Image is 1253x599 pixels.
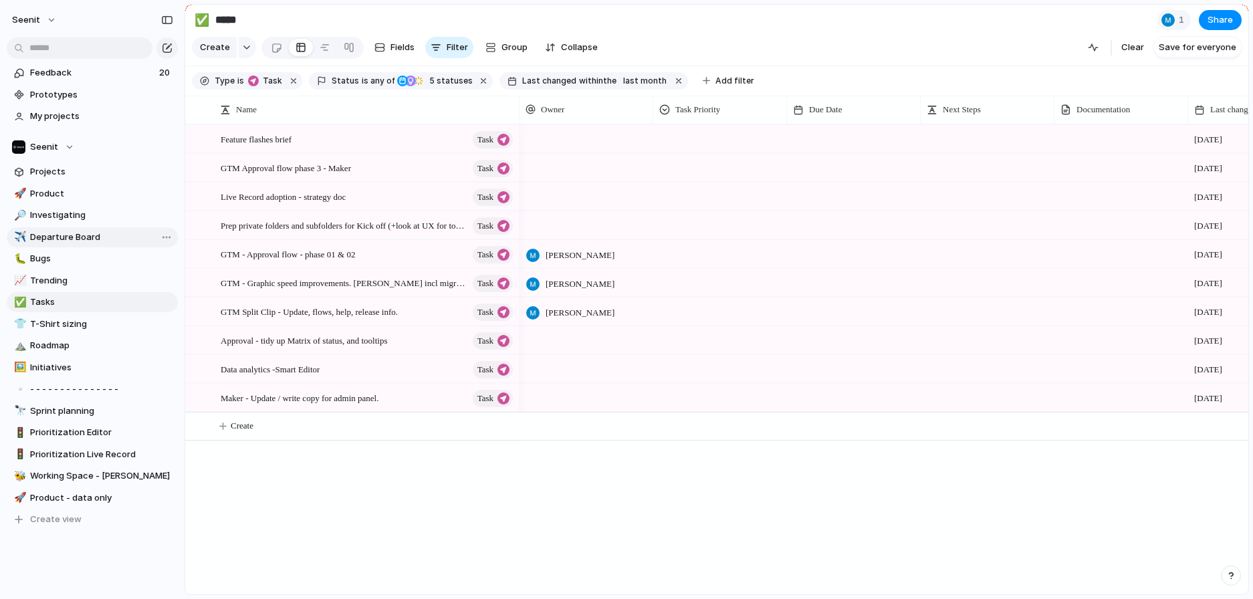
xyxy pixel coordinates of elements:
[221,361,320,376] span: Data analytics -Smart Editor
[12,426,25,439] button: 🚦
[477,217,493,235] span: Task
[477,245,493,264] span: Task
[425,37,473,58] button: Filter
[12,339,25,352] button: ⛰️
[14,186,23,201] div: 🚀
[477,159,493,178] span: Task
[473,160,513,177] button: Task
[425,75,473,87] span: statuses
[30,231,173,244] span: Departure Board
[1194,392,1222,405] span: [DATE]
[231,419,253,433] span: Create
[473,189,513,206] button: Task
[30,339,173,352] span: Roadmap
[30,426,173,439] span: Prioritization Editor
[30,252,173,265] span: Bugs
[477,274,493,293] span: Task
[14,251,23,267] div: 🐛
[1076,103,1130,116] span: Documentation
[473,217,513,235] button: Task
[1194,191,1222,204] span: [DATE]
[7,249,178,269] div: 🐛Bugs
[30,491,173,505] span: Product - data only
[7,106,178,126] a: My projects
[30,361,173,374] span: Initiatives
[14,425,23,441] div: 🚦
[30,140,58,154] span: Seenit
[447,41,468,54] span: Filter
[522,75,576,87] span: Last changed
[12,361,25,374] button: 🖼️
[221,304,398,319] span: GTM Split Clip - Update, flows, help, release info.
[473,361,513,378] button: Task
[12,404,25,418] button: 🔭
[1194,162,1222,175] span: [DATE]
[943,103,981,116] span: Next Steps
[473,246,513,263] button: Task
[1208,13,1233,27] span: Share
[30,274,173,287] span: Trending
[1194,363,1222,376] span: [DATE]
[14,273,23,288] div: 📈
[1194,277,1222,290] span: [DATE]
[473,304,513,321] button: Task
[332,75,359,87] span: Status
[7,162,178,182] a: Projects
[221,189,346,204] span: Live Record adoption - strategy doc
[7,336,178,356] div: ⛰️Roadmap
[7,271,178,291] div: 📈Trending
[1194,248,1222,261] span: [DATE]
[579,75,616,87] span: within the
[7,488,178,508] a: 🚀Product - data only
[192,37,237,58] button: Create
[12,491,25,505] button: 🚀
[7,85,178,105] a: Prototypes
[14,360,23,375] div: 🖼️
[359,74,397,88] button: isany of
[7,63,178,83] a: Feedback20
[7,137,178,157] button: Seenit
[215,75,235,87] span: Type
[12,318,25,331] button: 👕
[7,358,178,378] a: 🖼️Initiatives
[7,227,178,247] a: ✈️Departure Board
[14,382,23,397] div: ▫️
[14,208,23,223] div: 🔎
[30,110,173,123] span: My projects
[7,466,178,486] a: 🐝Working Space - [PERSON_NAME]
[14,316,23,332] div: 👕
[1159,41,1236,54] span: Save for everyone
[7,445,178,465] a: 🚦Prioritization Live Record
[473,332,513,350] button: Task
[12,231,25,244] button: ✈️
[675,103,720,116] span: Task Priority
[7,423,178,443] div: 🚦Prioritization Editor
[473,390,513,407] button: Task
[623,75,667,87] span: last month
[237,75,244,87] span: is
[12,209,25,222] button: 🔎
[1179,13,1188,27] span: 1
[221,246,355,261] span: GTM - Approval flow - phase 01 & 02
[30,382,173,396] span: - - - - - - - - - - - - - - -
[7,314,178,334] div: 👕T-Shirt sizing
[259,75,282,87] span: Task
[30,318,173,331] span: T-Shirt sizing
[1116,37,1149,58] button: Clear
[1121,41,1144,54] span: Clear
[477,130,493,149] span: Task
[30,513,82,526] span: Create view
[221,390,378,405] span: Maker - Update / write copy for admin panel.
[368,75,394,87] span: any of
[1194,306,1222,319] span: [DATE]
[12,13,40,27] span: Seenit
[473,275,513,292] button: Task
[221,217,469,233] span: Prep private folders and subfolders for Kick off (+look at UX for top level folder)
[1194,334,1222,348] span: [DATE]
[235,74,247,88] button: is
[221,131,292,146] span: Feature flashes brief
[546,277,614,291] span: [PERSON_NAME]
